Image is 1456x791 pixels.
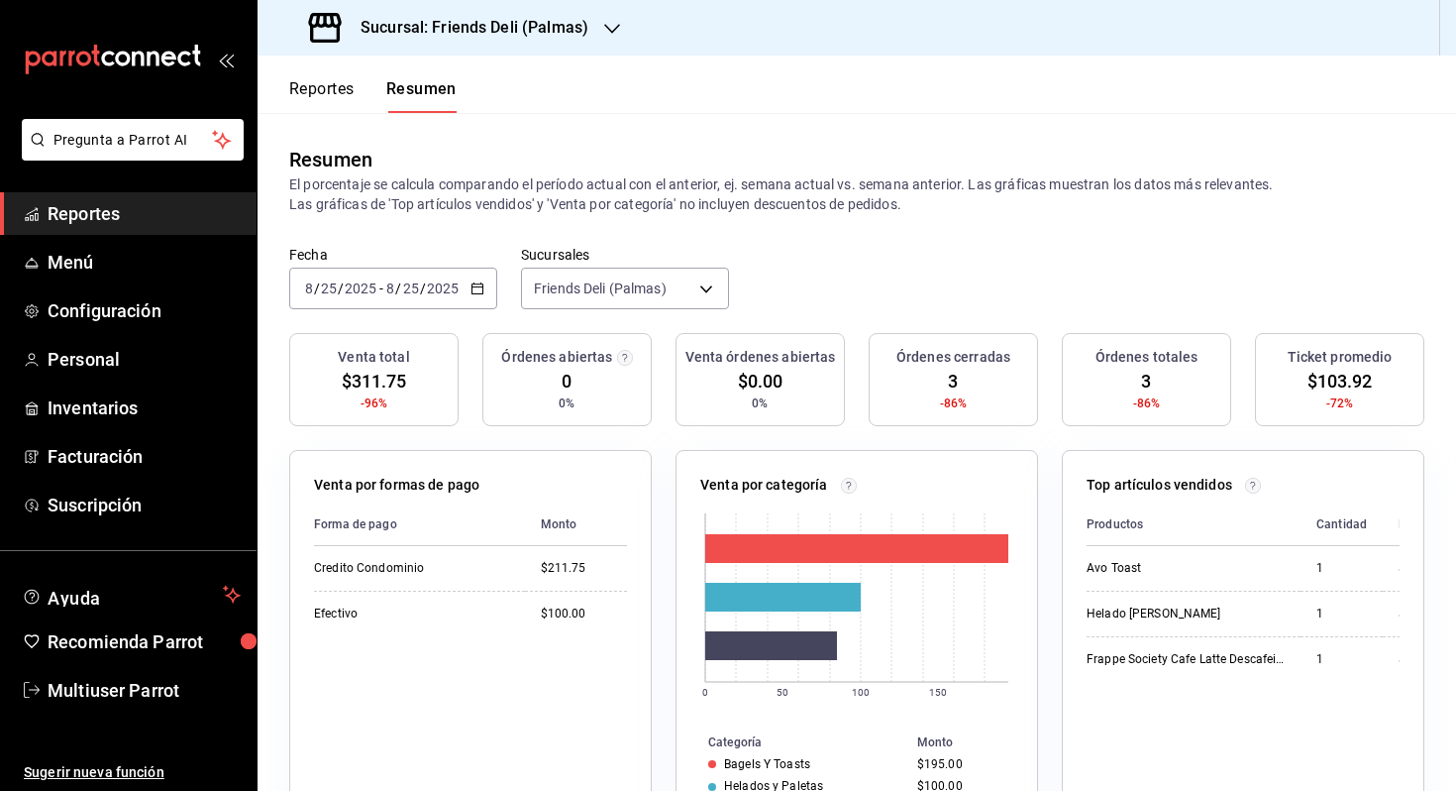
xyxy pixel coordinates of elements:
div: Resumen [289,145,372,174]
span: Personal [48,346,241,373]
input: -- [402,281,420,296]
div: $100.00 [541,606,627,622]
span: Menú [48,249,241,276]
span: Ayuda [48,583,215,607]
span: Pregunta a Parrot AI [53,130,213,151]
h3: Venta órdenes abiertas [685,347,836,368]
span: 3 [948,368,958,395]
th: Monto [525,504,627,546]
span: / [338,281,344,296]
th: Productos [1087,504,1300,546]
div: Avo Toast [1087,560,1285,577]
span: -86% [1133,395,1161,412]
th: Monto [909,732,1037,753]
span: -96% [361,395,388,412]
span: Inventarios [48,395,241,421]
p: El porcentaje se calcula comparando el período actual con el anterior, ej. semana actual vs. sema... [289,174,1424,214]
th: Monto [1383,504,1444,546]
span: -86% [940,395,968,412]
div: Helado [PERSON_NAME] [1087,606,1285,622]
text: 100 [852,687,870,698]
h3: Órdenes totales [1095,347,1198,368]
h3: Órdenes cerradas [896,347,1010,368]
span: Facturación [48,443,241,470]
text: 150 [929,687,947,698]
div: $100.00 [1399,606,1444,622]
input: -- [320,281,338,296]
span: / [420,281,426,296]
div: Bagels Y Toasts [724,757,810,771]
div: Frappe Society Cafe Latte Descafeinado [1087,651,1285,668]
p: Top artículos vendidos [1087,475,1232,496]
p: Venta por categoría [700,475,828,496]
input: -- [304,281,314,296]
div: $211.75 [541,560,627,577]
div: $85.00 [1399,651,1444,668]
input: ---- [344,281,377,296]
span: Recomienda Parrot [48,628,241,655]
button: Pregunta a Parrot AI [22,119,244,161]
span: / [314,281,320,296]
span: Sugerir nueva función [24,762,241,783]
span: $103.92 [1307,368,1373,395]
span: $0.00 [738,368,783,395]
div: Credito Condominio [314,560,509,577]
button: Reportes [289,79,355,113]
label: Fecha [289,248,497,262]
span: 0% [559,395,574,412]
th: Categoría [676,732,909,753]
a: Pregunta a Parrot AI [14,144,244,165]
div: $195.00 [917,757,1005,771]
div: navigation tabs [289,79,457,113]
input: -- [385,281,395,296]
div: 1 [1316,560,1367,577]
span: -72% [1326,395,1354,412]
h3: Sucursal: Friends Deli (Palmas) [345,16,588,40]
span: Reportes [48,200,241,227]
th: Forma de pago [314,504,525,546]
span: / [395,281,401,296]
h3: Órdenes abiertas [501,347,612,368]
text: 50 [777,687,788,698]
th: Cantidad [1300,504,1383,546]
span: - [379,281,383,296]
text: 0 [702,687,708,698]
span: 0% [752,395,768,412]
span: $311.75 [342,368,407,395]
h3: Venta total [338,347,409,368]
div: 1 [1316,651,1367,668]
div: Efectivo [314,606,509,622]
button: open_drawer_menu [218,52,234,67]
label: Sucursales [521,248,729,262]
button: Resumen [386,79,457,113]
input: ---- [426,281,460,296]
div: 1 [1316,606,1367,622]
h3: Ticket promedio [1288,347,1393,368]
span: 3 [1141,368,1151,395]
span: Multiuser Parrot [48,677,241,704]
span: Friends Deli (Palmas) [534,279,667,298]
p: Venta por formas de pago [314,475,479,496]
span: Suscripción [48,492,241,518]
span: 0 [562,368,572,395]
div: $195.00 [1399,560,1444,577]
span: Configuración [48,297,241,324]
